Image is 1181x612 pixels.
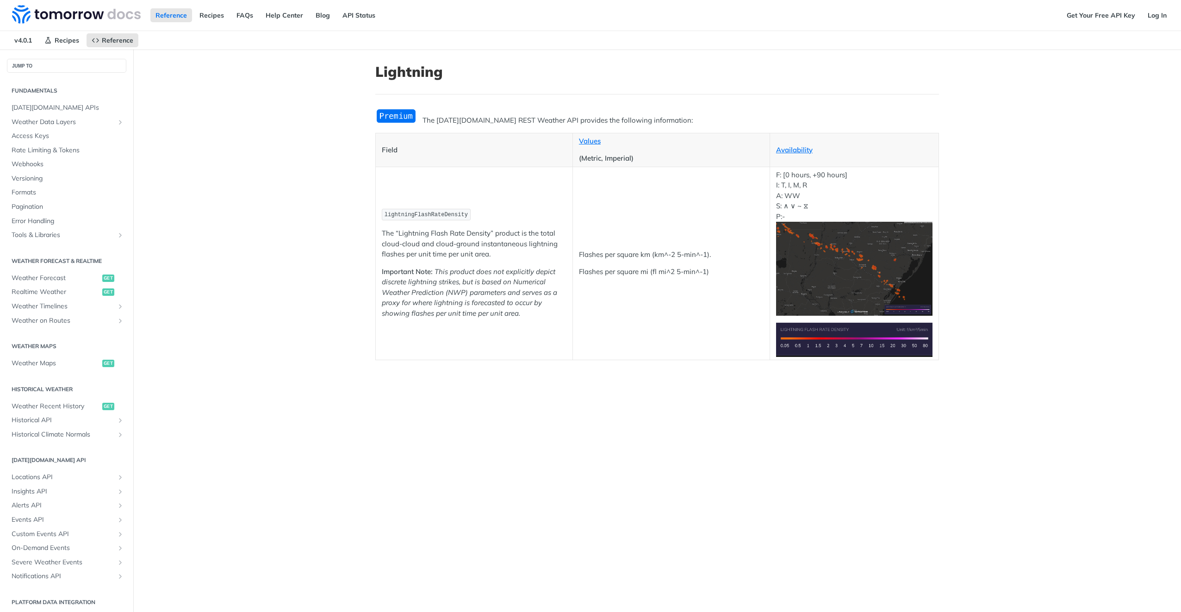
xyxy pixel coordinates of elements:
h2: [DATE][DOMAIN_NAME] API [7,456,126,464]
span: Weather Timelines [12,302,114,311]
a: FAQs [231,8,258,22]
span: Webhooks [12,160,124,169]
span: Historical Climate Normals [12,430,114,439]
a: Alerts APIShow subpages for Alerts API [7,499,126,512]
a: Formats [7,186,126,200]
span: Realtime Weather [12,287,100,297]
a: Insights APIShow subpages for Insights API [7,485,126,499]
a: Log In [1143,8,1172,22]
a: [DATE][DOMAIN_NAME] APIs [7,101,126,115]
button: Show subpages for Severe Weather Events [117,559,124,566]
span: On-Demand Events [12,543,114,553]
span: Tools & Libraries [12,231,114,240]
button: Show subpages for Tools & Libraries [117,231,124,239]
span: get [102,360,114,367]
a: Reference [87,33,138,47]
span: [DATE][DOMAIN_NAME] APIs [12,103,124,112]
em: This product does not explicitly depict discrete lightning strikes, but is based on Numerical Wea... [382,267,557,318]
span: Versioning [12,174,124,183]
a: On-Demand EventsShow subpages for On-Demand Events [7,541,126,555]
a: Recipes [194,8,229,22]
a: Error Handling [7,214,126,228]
span: Insights API [12,487,114,496]
span: Expand image [776,264,932,273]
a: Weather Forecastget [7,271,126,285]
a: Access Keys [7,129,126,143]
span: Severe Weather Events [12,558,114,567]
h2: Weather Forecast & realtime [7,257,126,265]
span: Historical API [12,416,114,425]
a: Tools & LibrariesShow subpages for Tools & Libraries [7,228,126,242]
a: Custom Events APIShow subpages for Custom Events API [7,527,126,541]
button: Show subpages for On-Demand Events [117,544,124,552]
a: Weather Recent Historyget [7,400,126,413]
h2: Fundamentals [7,87,126,95]
span: Error Handling [12,217,124,226]
h1: Lightning [375,63,939,80]
span: Weather Maps [12,359,100,368]
span: Recipes [55,36,79,44]
span: get [102,275,114,282]
a: Weather on RoutesShow subpages for Weather on Routes [7,314,126,328]
a: Blog [311,8,335,22]
a: Weather Mapsget [7,356,126,370]
button: Show subpages for Alerts API [117,502,124,509]
a: Realtime Weatherget [7,285,126,299]
button: Show subpages for Events API [117,516,124,524]
a: Versioning [7,172,126,186]
span: Weather Data Layers [12,118,114,127]
a: Weather Data LayersShow subpages for Weather Data Layers [7,115,126,129]
button: Show subpages for Historical API [117,417,124,424]
img: Lightning Flash Rate Density Legend [776,323,932,356]
code: lightningFlashRateDensity [382,209,471,220]
img: Lightning Flash Rate Density Heatmap [776,222,932,316]
span: Weather Forecast [12,274,100,283]
a: Pagination [7,200,126,214]
span: Weather Recent History [12,402,100,411]
span: Events API [12,515,114,525]
span: Expand image [776,335,932,343]
p: The [DATE][DOMAIN_NAME] REST Weather API provides the following information: [375,115,939,126]
p: The “Lightning Flash Rate Density” product is the total cloud-cloud and cloud-ground instantaneou... [382,228,566,260]
span: Reference [102,36,133,44]
a: Reference [150,8,192,22]
img: Tomorrow.io Weather API Docs [12,5,141,24]
a: Historical APIShow subpages for Historical API [7,413,126,427]
a: Webhooks [7,157,126,171]
p: Flashes per square mi (fl mi^2 5-min^-1) [579,267,764,277]
button: Show subpages for Weather Timelines [117,303,124,310]
a: Notifications APIShow subpages for Notifications API [7,569,126,583]
span: get [102,288,114,296]
h2: Weather Maps [7,342,126,350]
span: v4.0.1 [9,33,37,47]
p: Flashes per square km (km^-2 5-min^-1). [579,250,764,260]
a: Weather TimelinesShow subpages for Weather Timelines [7,300,126,313]
a: Rate Limiting & Tokens [7,144,126,157]
span: Weather on Routes [12,316,114,325]
span: Locations API [12,473,114,482]
span: Access Keys [12,131,124,141]
button: Show subpages for Historical Climate Normals [117,431,124,438]
p: (Metric, Imperial) [579,153,764,164]
h2: Platform DATA integration [7,598,126,606]
span: Rate Limiting & Tokens [12,146,124,155]
span: Formats [12,188,124,197]
span: get [102,403,114,410]
button: Show subpages for Weather on Routes [117,317,124,325]
span: Notifications API [12,572,114,581]
a: Help Center [261,8,308,22]
a: Values [579,137,601,145]
strong: Important Note: [382,267,433,276]
a: Locations APIShow subpages for Locations API [7,470,126,484]
span: Custom Events API [12,530,114,539]
p: F: [0 hours, +90 hours] I: T, I, M, R A: WW S: ∧ ∨ ~ ⧖ P:- [776,170,932,316]
button: Show subpages for Notifications API [117,573,124,580]
button: Show subpages for Weather Data Layers [117,119,124,126]
button: Show subpages for Insights API [117,488,124,495]
a: Get Your Free API Key [1062,8,1140,22]
button: Show subpages for Locations API [117,474,124,481]
a: Severe Weather EventsShow subpages for Severe Weather Events [7,556,126,569]
a: API Status [337,8,380,22]
span: Pagination [12,202,124,212]
a: Historical Climate NormalsShow subpages for Historical Climate Normals [7,428,126,442]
